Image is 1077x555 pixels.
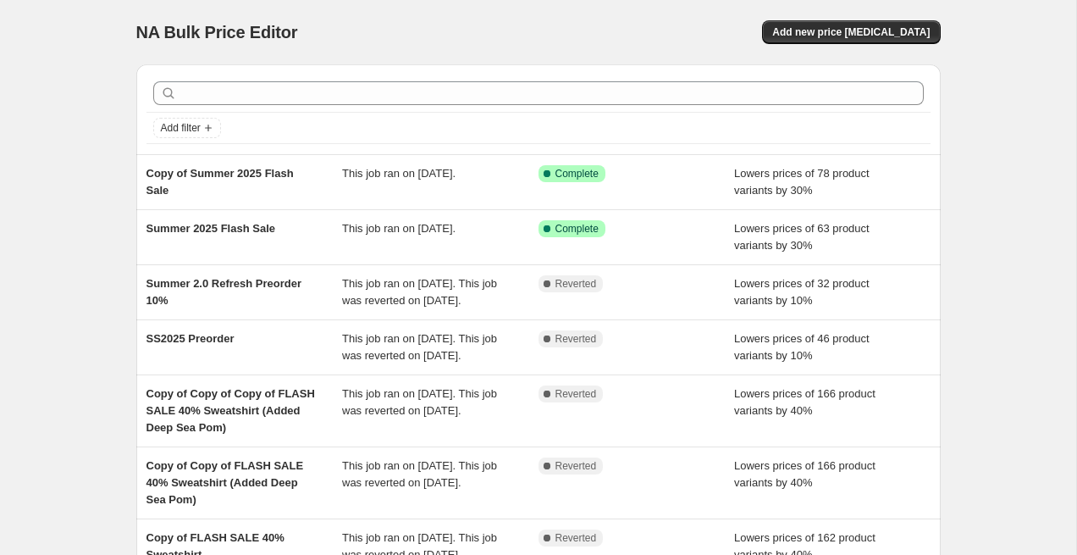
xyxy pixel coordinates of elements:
span: This job ran on [DATE]. [342,222,456,235]
span: This job ran on [DATE]. This job was reverted on [DATE]. [342,459,497,489]
span: Lowers prices of 63 product variants by 30% [734,222,870,252]
span: This job ran on [DATE]. This job was reverted on [DATE]. [342,332,497,362]
span: Complete [555,167,599,180]
button: Add filter [153,118,221,138]
span: Lowers prices of 166 product variants by 40% [734,387,875,417]
span: Reverted [555,332,597,346]
span: This job ran on [DATE]. This job was reverted on [DATE]. [342,387,497,417]
span: SS2025 Preorder [146,332,235,345]
span: This job ran on [DATE]. This job was reverted on [DATE]. [342,277,497,307]
span: Add filter [161,121,201,135]
span: Reverted [555,531,597,545]
span: Complete [555,222,599,236]
span: Copy of Copy of Copy of FLASH SALE 40% Sweatshirt (Added Deep Sea Pom) [146,387,315,434]
span: Reverted [555,277,597,291]
span: Lowers prices of 166 product variants by 40% [734,459,875,489]
span: Copy of Copy of FLASH SALE 40% Sweatshirt (Added Deep Sea Pom) [146,459,304,506]
span: Lowers prices of 32 product variants by 10% [734,277,870,307]
span: Summer 2.0 Refresh Preorder 10% [146,277,302,307]
span: This job ran on [DATE]. [342,167,456,180]
span: NA Bulk Price Editor [136,23,298,42]
button: Add new price [MEDICAL_DATA] [762,20,940,44]
span: Reverted [555,387,597,401]
span: Summer 2025 Flash Sale [146,222,275,235]
span: Copy of Summer 2025 Flash Sale [146,167,294,197]
span: Add new price [MEDICAL_DATA] [772,25,930,39]
span: Lowers prices of 46 product variants by 10% [734,332,870,362]
span: Reverted [555,459,597,473]
span: Lowers prices of 78 product variants by 30% [734,167,870,197]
